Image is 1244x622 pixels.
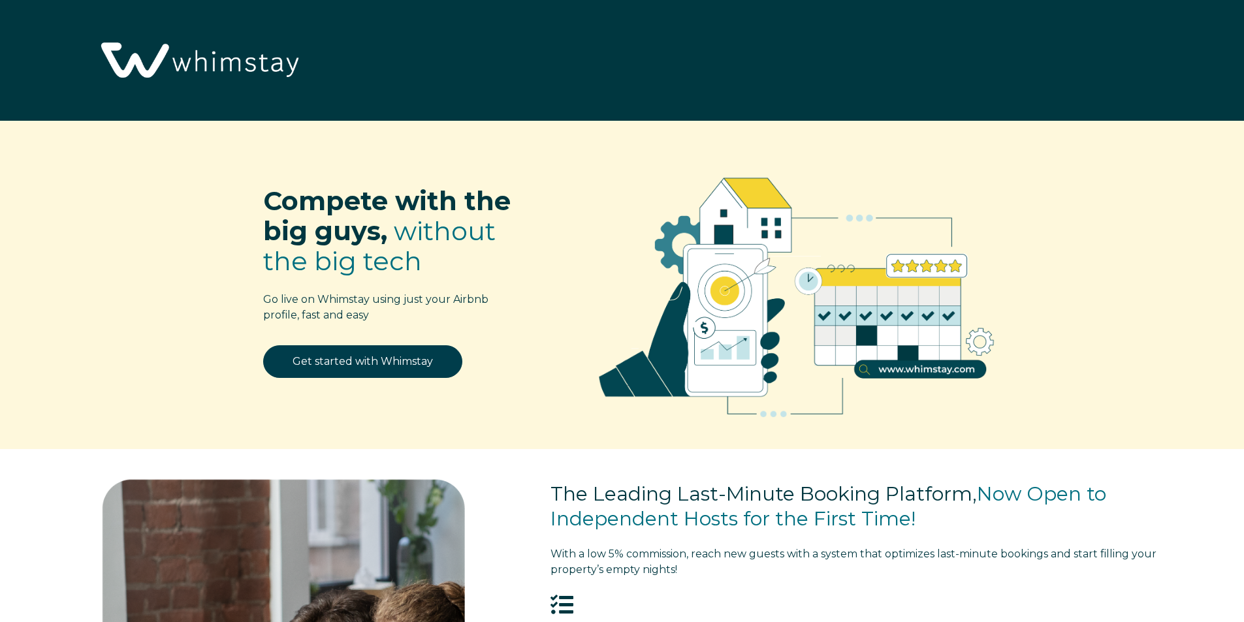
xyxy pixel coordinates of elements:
[263,293,488,321] span: Go live on Whimstay using just your Airbnb profile, fast and easy
[550,548,1078,560] span: With a low 5% commission, reach new guests with a system that optimizes last-minute bookings and s
[567,140,1027,442] img: RBO Ilustrations-02
[550,548,1156,576] span: tart filling your property’s empty nights!
[550,482,977,506] span: The Leading Last-Minute Booking Platform,
[550,482,1106,531] span: Now Open to Independent Hosts for the First Time!
[263,345,462,378] a: Get started with Whimstay
[263,215,496,277] span: without the big tech
[263,185,511,247] span: Compete with the big guys,
[91,7,305,116] img: Whimstay Logo-02 1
